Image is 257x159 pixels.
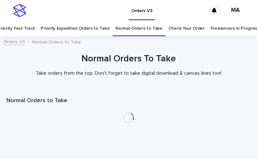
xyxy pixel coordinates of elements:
img: stacker-logo-s-only.png [13,4,26,17]
a: Priority Expedited Orders to Take [41,21,110,36]
a: Normal Orders to Take [115,21,163,36]
p: Take orders from the top. Don't forget to take digital download & canvas lines too! [7,70,250,76]
div: MA [230,5,241,16]
a: Orders V3 [3,38,25,45]
h1: Normal Orders to Take [7,97,250,105]
h1: Normal Orders To Take [7,53,250,65]
a: Check Your Order [168,21,205,36]
p: Normal Orders to Take [32,38,81,45]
